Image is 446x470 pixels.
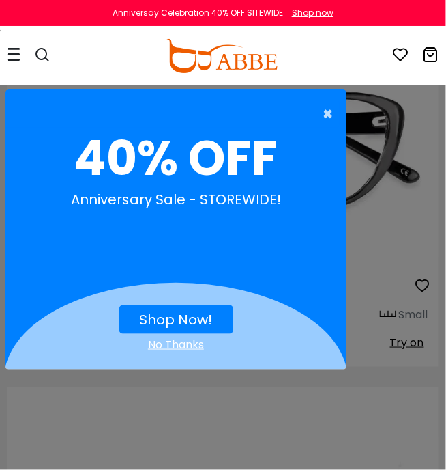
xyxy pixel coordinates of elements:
div: Anniversay Celebration 40% OFF SITEWIDE [113,7,283,19]
a: Shop now [285,7,333,18]
button: Shop Now! [119,305,233,334]
div: Anniversary Sale - STOREWIDE! [16,189,336,223]
span: × [323,100,340,128]
div: Shop now [292,7,333,19]
img: abbeglasses.com [166,39,278,73]
a: Shop Now! [140,310,213,329]
div: 40% OFF [16,128,336,189]
div: Close [5,337,346,353]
